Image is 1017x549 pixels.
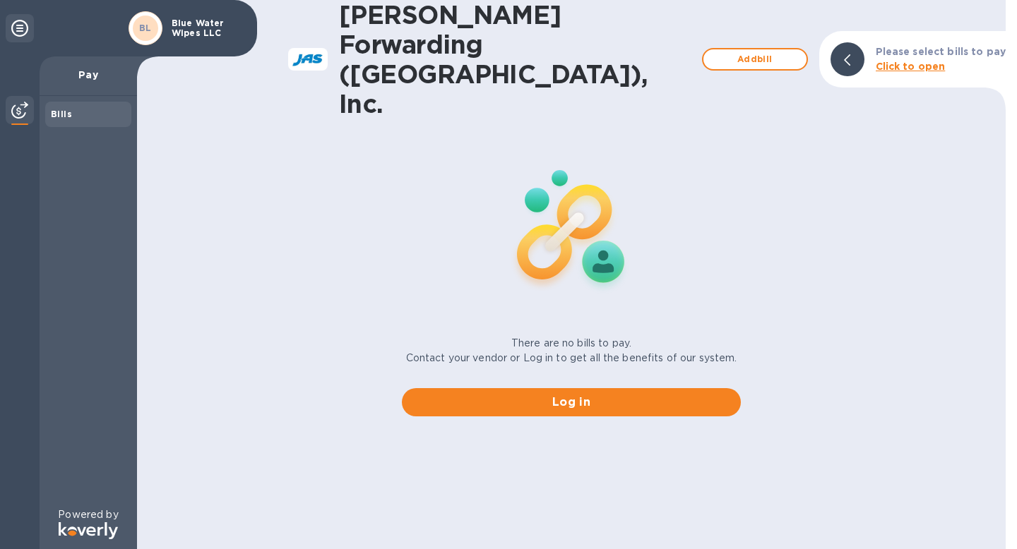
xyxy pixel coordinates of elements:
[406,336,737,366] p: There are no bills to pay. Contact your vendor or Log in to get all the benefits of our system.
[51,109,72,119] b: Bills
[139,23,152,33] b: BL
[876,46,1006,57] b: Please select bills to pay
[172,18,242,38] p: Blue Water Wipes LLC
[58,507,118,522] p: Powered by
[59,522,118,539] img: Logo
[402,388,741,416] button: Log in
[51,68,126,82] p: Pay
[702,48,808,71] button: Addbill
[715,51,795,68] span: Add bill
[876,61,946,72] b: Click to open
[413,394,730,411] span: Log in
